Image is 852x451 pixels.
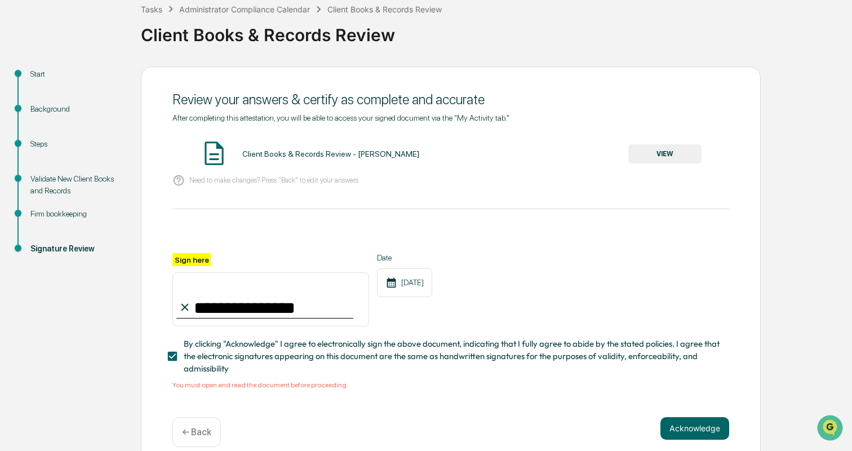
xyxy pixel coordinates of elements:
iframe: Open customer support [816,414,846,444]
div: You must open and read the document before proceeding. [172,381,729,389]
a: Powered byPylon [79,279,136,288]
div: Signature Review [30,243,123,255]
button: See all [175,123,205,136]
img: 1746055101610-c473b297-6a78-478c-a979-82029cc54cd1 [23,154,32,163]
img: 1746055101610-c473b297-6a78-478c-a979-82029cc54cd1 [23,184,32,193]
p: How can we help? [11,24,205,42]
a: 🖐️Preclearance [7,226,77,246]
span: [DATE] [100,153,123,162]
span: [DATE] [100,184,123,193]
button: Acknowledge [660,417,729,440]
img: 8933085812038_c878075ebb4cc5468115_72.jpg [24,86,44,107]
span: Attestations [93,231,140,242]
div: Client Books & Records Review [327,5,442,14]
div: Firm bookkeeping [30,208,123,220]
img: 1746055101610-c473b297-6a78-478c-a979-82029cc54cd1 [11,86,32,107]
img: Jack Rasmussen [11,143,29,161]
div: [DATE] [377,268,432,297]
div: Validate New Client Books and Records [30,173,123,197]
div: 🔎 [11,253,20,262]
div: Client Books & Records Review - [PERSON_NAME] [242,149,419,158]
div: Past conversations [11,125,76,134]
img: Document Icon [200,139,228,167]
div: Start new chat [51,86,185,98]
span: • [94,153,97,162]
div: 🖐️ [11,232,20,241]
div: We're offline, we'll be back soon [51,98,159,107]
p: ← Back [182,427,211,437]
span: [PERSON_NAME] [35,153,91,162]
div: Start [30,68,123,80]
a: 🗄️Attestations [77,226,144,246]
button: VIEW [628,144,702,163]
span: By clicking "Acknowledge" I agree to electronically sign the above document, indicating that I fu... [184,338,720,375]
div: 🗄️ [82,232,91,241]
label: Sign here [172,253,211,266]
div: Background [30,103,123,115]
div: Review your answers & certify as complete and accurate [172,91,729,108]
span: Pylon [112,280,136,288]
p: Need to make changes? Press "Back" to edit your answers [189,176,358,184]
a: 🔎Data Lookup [7,247,76,268]
span: [PERSON_NAME] [35,184,91,193]
span: • [94,184,97,193]
button: Start new chat [192,90,205,103]
label: Date [377,253,432,262]
span: After completing this attestation, you will be able to access your signed document via the "My Ac... [172,113,509,122]
span: Data Lookup [23,252,71,263]
span: Preclearance [23,231,73,242]
img: Jack Rasmussen [11,173,29,191]
div: Tasks [141,5,162,14]
div: Steps [30,138,123,150]
div: Client Books & Records Review [141,16,846,45]
div: Administrator Compliance Calendar [179,5,310,14]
